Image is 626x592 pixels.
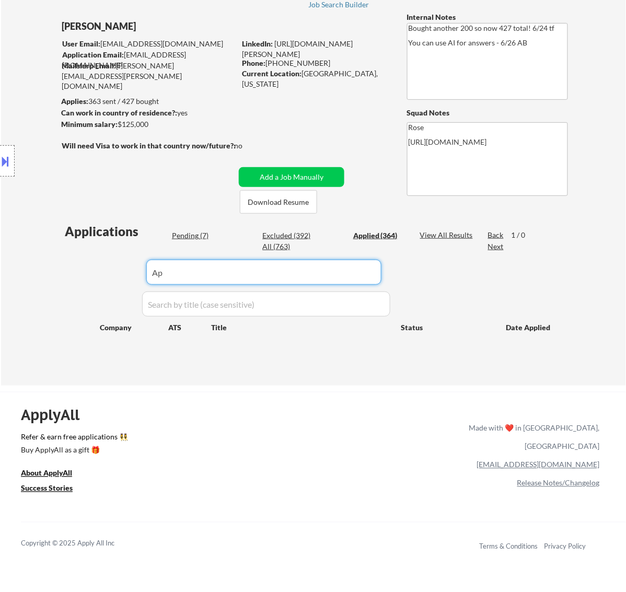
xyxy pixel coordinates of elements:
div: ApplyAll [21,407,91,424]
div: Applied (364) [353,230,405,241]
button: Add a Job Manually [239,167,344,187]
div: [PERSON_NAME][EMAIL_ADDRESS][PERSON_NAME][DOMAIN_NAME] [62,61,235,91]
strong: LinkedIn: [242,39,273,48]
div: no [234,141,264,151]
div: [PERSON_NAME] [62,20,276,33]
u: Success Stories [21,484,73,493]
div: Excluded (392) [262,230,315,241]
div: Squad Notes [407,108,568,118]
div: 1 / 0 [512,230,536,240]
div: Internal Notes [407,12,568,22]
div: Title [211,322,391,333]
strong: Current Location: [242,69,302,78]
div: Buy ApplyAll as a gift 🎁 [21,447,125,454]
a: Terms & Conditions [480,542,538,551]
div: [EMAIL_ADDRESS][DOMAIN_NAME] [62,50,235,70]
div: Copyright © 2025 Apply All Inc [21,539,141,549]
a: About ApplyAll [21,468,87,481]
div: Back [488,230,505,240]
strong: Mailslurp Email: [62,61,116,70]
input: Search by title (case sensitive) [142,292,390,317]
a: Success Stories [21,483,87,496]
a: Release Notes/Changelog [517,479,600,487]
strong: Phone: [242,59,265,67]
div: Date Applied [506,322,552,333]
div: [GEOGRAPHIC_DATA], [US_STATE] [242,68,390,89]
input: Search by company (case sensitive) [146,260,381,285]
strong: Application Email: [62,50,124,59]
div: Status [401,318,491,336]
a: Refer & earn free applications 👯‍♀️ [21,434,251,445]
div: View All Results [420,230,476,240]
div: [EMAIL_ADDRESS][DOMAIN_NAME] [62,39,235,49]
div: Job Search Builder [308,1,369,8]
div: [PHONE_NUMBER] [242,58,390,68]
a: Job Search Builder [308,1,369,11]
a: Buy ApplyAll as a gift 🎁 [21,445,125,458]
div: ATS [168,322,211,333]
div: All (763) [262,241,315,252]
button: Download Resume [240,190,317,214]
a: [URL][DOMAIN_NAME][PERSON_NAME] [242,39,353,59]
div: Next [488,241,505,252]
u: About ApplyAll [21,469,72,478]
div: Made with ❤️ in [GEOGRAPHIC_DATA], [GEOGRAPHIC_DATA] [465,419,600,456]
div: Pending (7) [172,230,224,241]
a: [EMAIL_ADDRESS][DOMAIN_NAME] [477,460,600,469]
strong: User Email: [62,39,100,48]
div: Company [100,322,168,333]
a: Privacy Policy [544,542,586,551]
